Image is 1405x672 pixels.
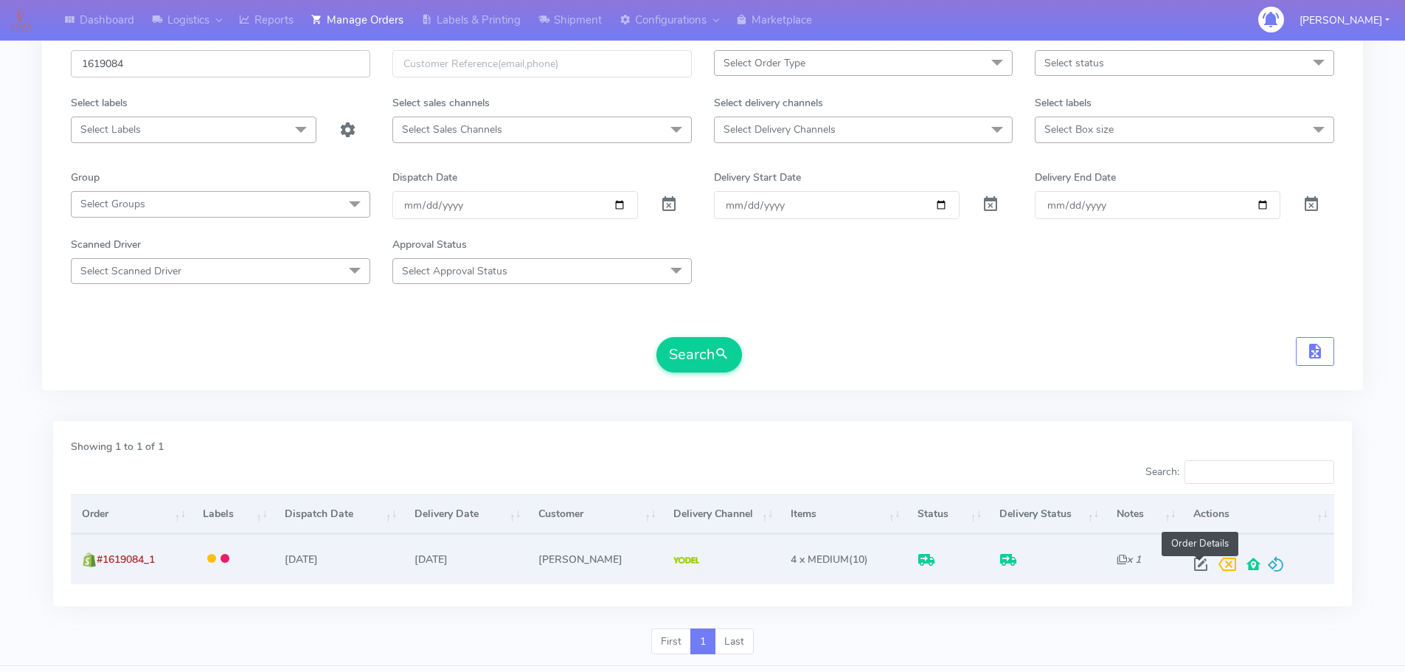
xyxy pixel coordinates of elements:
[714,170,801,185] label: Delivery Start Date
[403,534,527,583] td: [DATE]
[662,494,780,534] th: Delivery Channel: activate to sort column ascending
[1288,5,1401,35] button: [PERSON_NAME]
[724,56,805,70] span: Select Order Type
[1145,460,1334,484] label: Search:
[1105,494,1182,534] th: Notes: activate to sort column ascending
[80,264,181,278] span: Select Scanned Driver
[71,494,192,534] th: Order: activate to sort column ascending
[403,494,527,534] th: Delivery Date: activate to sort column ascending
[791,553,849,567] span: 4 x MEDIUM
[71,237,141,252] label: Scanned Driver
[402,264,507,278] span: Select Approval Status
[80,197,145,211] span: Select Groups
[274,494,403,534] th: Dispatch Date: activate to sort column ascending
[780,494,906,534] th: Items: activate to sort column ascending
[274,534,403,583] td: [DATE]
[392,95,490,111] label: Select sales channels
[527,494,662,534] th: Customer: activate to sort column ascending
[402,122,502,136] span: Select Sales Channels
[1184,460,1334,484] input: Search:
[690,628,715,655] a: 1
[71,170,100,185] label: Group
[80,122,141,136] span: Select Labels
[527,534,662,583] td: [PERSON_NAME]
[392,170,457,185] label: Dispatch Date
[1044,122,1114,136] span: Select Box size
[656,337,742,373] button: Search
[71,439,164,454] label: Showing 1 to 1 of 1
[791,553,868,567] span: (10)
[1035,95,1092,111] label: Select labels
[1117,553,1141,567] i: x 1
[71,50,370,77] input: Order Id
[724,122,836,136] span: Select Delivery Channels
[1182,494,1334,534] th: Actions: activate to sort column ascending
[1044,56,1104,70] span: Select status
[714,95,823,111] label: Select delivery channels
[192,494,274,534] th: Labels: activate to sort column ascending
[906,494,988,534] th: Status: activate to sort column ascending
[1035,170,1116,185] label: Delivery End Date
[988,494,1105,534] th: Delivery Status: activate to sort column ascending
[82,553,97,567] img: shopify.png
[392,237,467,252] label: Approval Status
[392,50,692,77] input: Customer Reference(email,phone)
[673,557,699,564] img: Yodel
[97,553,155,567] span: #1619084_1
[71,95,128,111] label: Select labels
